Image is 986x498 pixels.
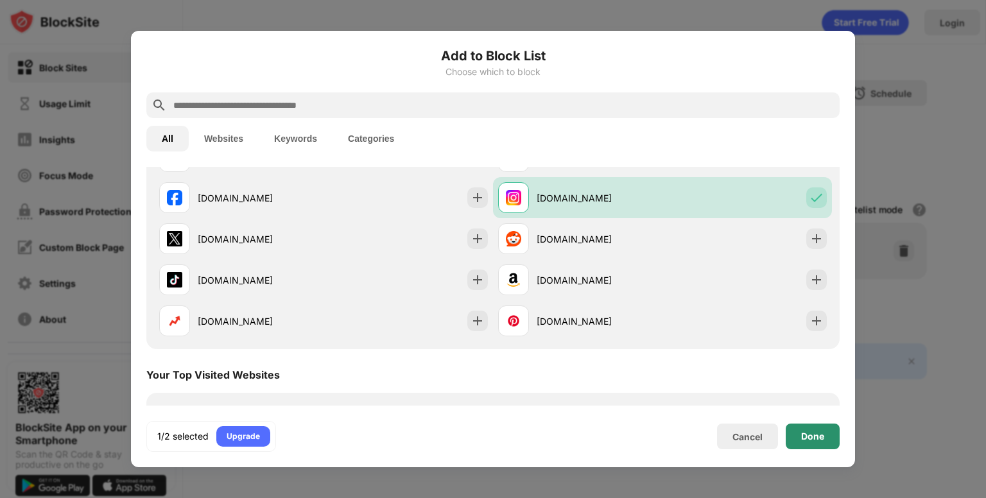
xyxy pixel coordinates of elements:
[537,191,662,205] div: [DOMAIN_NAME]
[506,313,521,329] img: favicons
[146,46,840,65] h6: Add to Block List
[146,368,280,381] div: Your Top Visited Websites
[506,190,521,205] img: favicons
[198,191,324,205] div: [DOMAIN_NAME]
[167,272,182,288] img: favicons
[146,67,840,77] div: Choose which to block
[537,273,662,287] div: [DOMAIN_NAME]
[189,126,259,151] button: Websites
[506,272,521,288] img: favicons
[537,314,662,328] div: [DOMAIN_NAME]
[151,98,167,113] img: search.svg
[146,126,189,151] button: All
[198,232,324,246] div: [DOMAIN_NAME]
[333,126,410,151] button: Categories
[167,231,182,246] img: favicons
[537,232,662,246] div: [DOMAIN_NAME]
[227,430,260,443] div: Upgrade
[167,313,182,329] img: favicons
[157,430,209,443] div: 1/2 selected
[167,190,182,205] img: favicons
[198,314,324,328] div: [DOMAIN_NAME]
[801,431,824,442] div: Done
[506,231,521,246] img: favicons
[732,431,763,442] div: Cancel
[259,126,333,151] button: Keywords
[198,273,324,287] div: [DOMAIN_NAME]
